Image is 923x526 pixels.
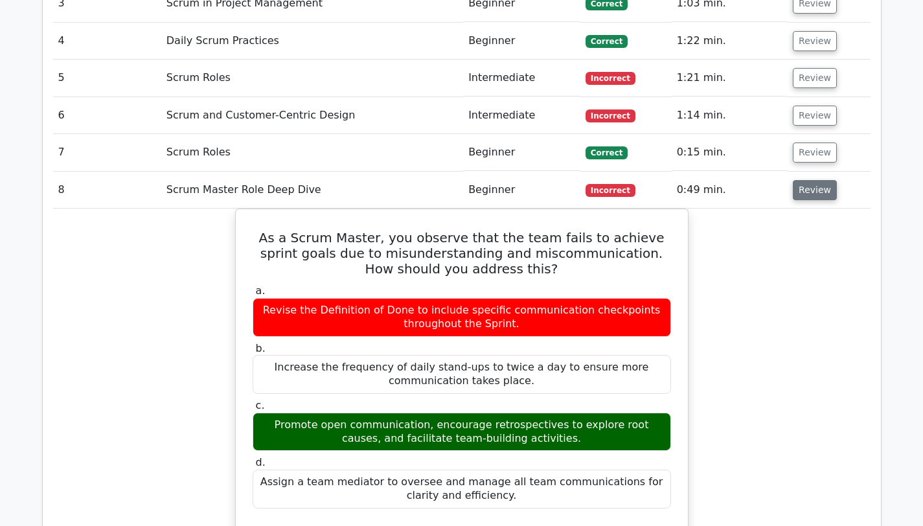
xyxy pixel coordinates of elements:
td: Scrum Roles [161,60,463,97]
div: Increase the frequency of daily stand-ups to twice a day to ensure more communication takes place. [253,355,671,394]
span: Correct [586,146,628,159]
button: Review [793,31,837,51]
td: Intermediate [463,60,580,97]
td: 4 [53,23,161,60]
td: 0:49 min. [672,172,788,209]
div: Revise the Definition of Done to include specific communication checkpoints throughout the Sprint. [253,298,671,337]
td: 1:14 min. [672,97,788,134]
td: Scrum and Customer-Centric Design [161,97,463,134]
td: 7 [53,134,161,171]
button: Review [793,180,837,200]
span: d. [256,456,266,468]
span: Incorrect [586,184,635,197]
td: 0:15 min. [672,134,788,171]
div: Assign a team mediator to oversee and manage all team communications for clarity and efficiency. [253,470,671,509]
span: Incorrect [586,109,635,122]
td: 8 [53,172,161,209]
td: 1:21 min. [672,60,788,97]
div: Promote open communication, encourage retrospectives to explore root causes, and facilitate team-... [253,413,671,452]
td: 6 [53,97,161,134]
td: Beginner [463,134,580,171]
span: a. [256,284,266,297]
span: Correct [586,35,628,48]
button: Review [793,68,837,88]
td: 1:22 min. [672,23,788,60]
td: Beginner [463,172,580,209]
td: Intermediate [463,97,580,134]
h5: As a Scrum Master, you observe that the team fails to achieve sprint goals due to misunderstandin... [251,230,672,277]
button: Review [793,143,837,163]
td: Scrum Roles [161,134,463,171]
span: b. [256,342,266,354]
td: Daily Scrum Practices [161,23,463,60]
span: Incorrect [586,72,635,85]
span: c. [256,399,265,411]
td: Scrum Master Role Deep Dive [161,172,463,209]
button: Review [793,106,837,126]
td: 5 [53,60,161,97]
td: Beginner [463,23,580,60]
